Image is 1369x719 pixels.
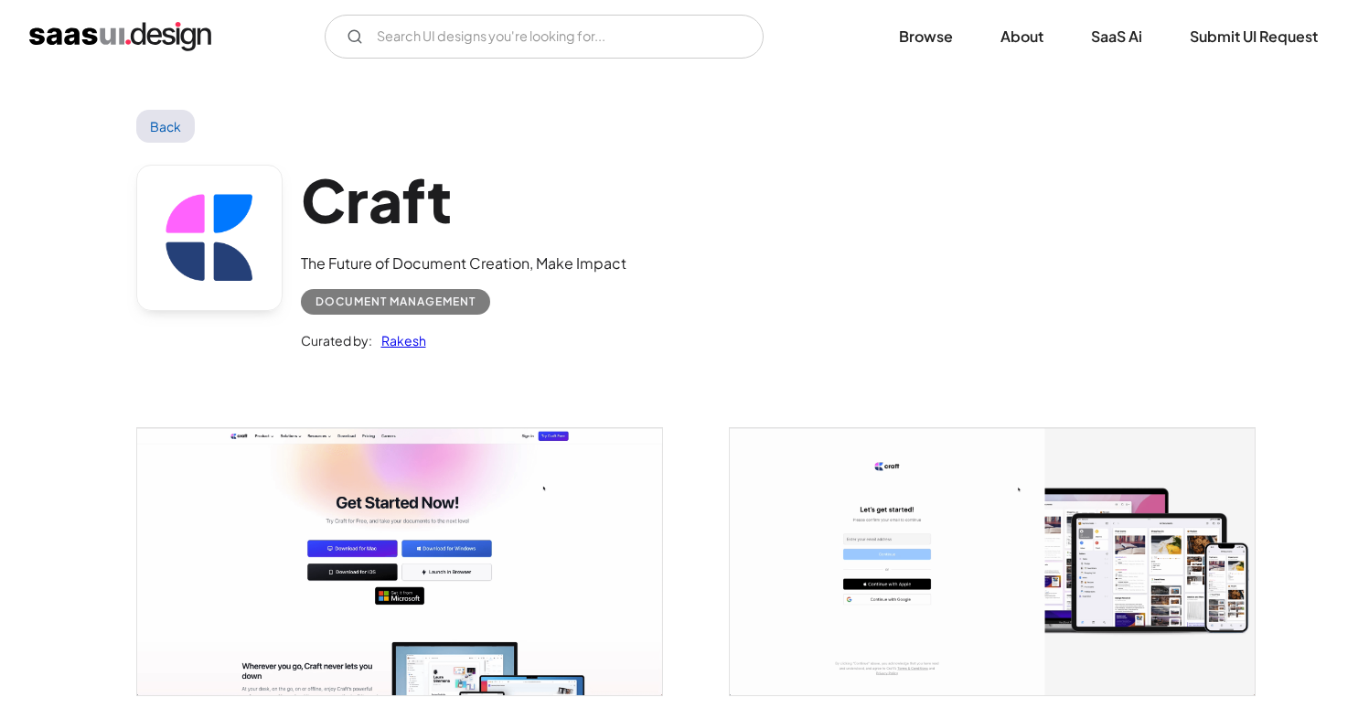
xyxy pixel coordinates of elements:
a: open lightbox [137,428,662,695]
div: The Future of Document Creation, Make Impact [301,252,626,274]
img: 64228968ac8420b5bee2f88e_Craft%20%E2%80%93%20The%20Future%20of%20Documents%20-%20Login%20.png [730,428,1255,695]
form: Email Form [325,15,764,59]
a: About [979,16,1065,57]
a: Back [136,110,196,143]
a: Rakesh [372,329,426,351]
div: Curated by: [301,329,372,351]
a: open lightbox [730,428,1255,695]
h1: Craft [301,165,626,235]
a: home [29,22,211,51]
a: SaaS Ai [1069,16,1164,57]
img: 642289683c7d2d6096bc6f6c_Craft%20%E2%80%93%20The%20Future%20of%20Documents%20-%20Get%20Started.png [137,428,662,695]
a: Submit UI Request [1168,16,1340,57]
a: Browse [877,16,975,57]
input: Search UI designs you're looking for... [325,15,764,59]
div: Document Management [316,291,476,313]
